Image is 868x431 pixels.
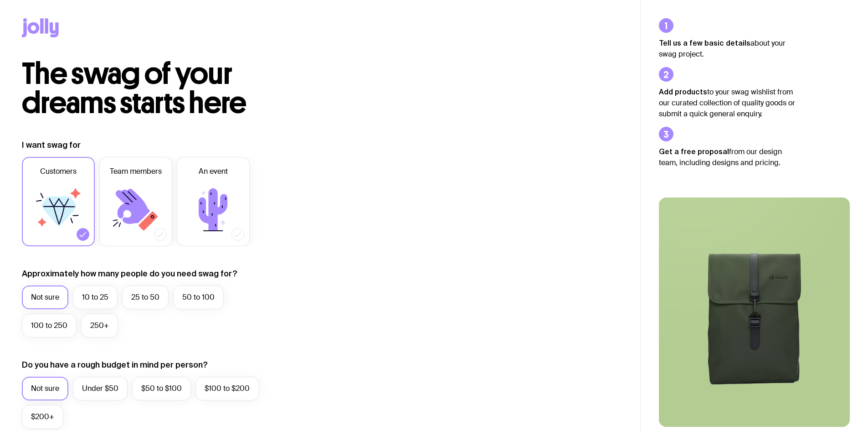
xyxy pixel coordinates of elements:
label: Do you have a rough budget in mind per person? [22,359,208,370]
strong: Add products [659,88,707,96]
label: I want swag for [22,140,81,151]
label: Not sure [22,377,68,400]
p: to your swag wishlist from our curated collection of quality goods or submit a quick general enqu... [659,86,796,119]
label: Approximately how many people do you need swag for? [22,268,237,279]
label: Not sure [22,286,68,309]
label: 250+ [81,314,118,338]
label: $200+ [22,405,63,429]
span: The swag of your dreams starts here [22,56,247,121]
label: 50 to 100 [173,286,224,309]
label: $50 to $100 [132,377,191,400]
label: $100 to $200 [195,377,259,400]
span: An event [199,166,228,177]
p: from our design team, including designs and pricing. [659,146,796,168]
strong: Get a free proposal [659,147,729,156]
label: 25 to 50 [122,286,169,309]
label: Under $50 [73,377,128,400]
span: Customers [40,166,77,177]
label: 100 to 250 [22,314,77,338]
label: 10 to 25 [73,286,118,309]
p: about your swag project. [659,37,796,60]
span: Team members [110,166,162,177]
strong: Tell us a few basic details [659,39,750,47]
